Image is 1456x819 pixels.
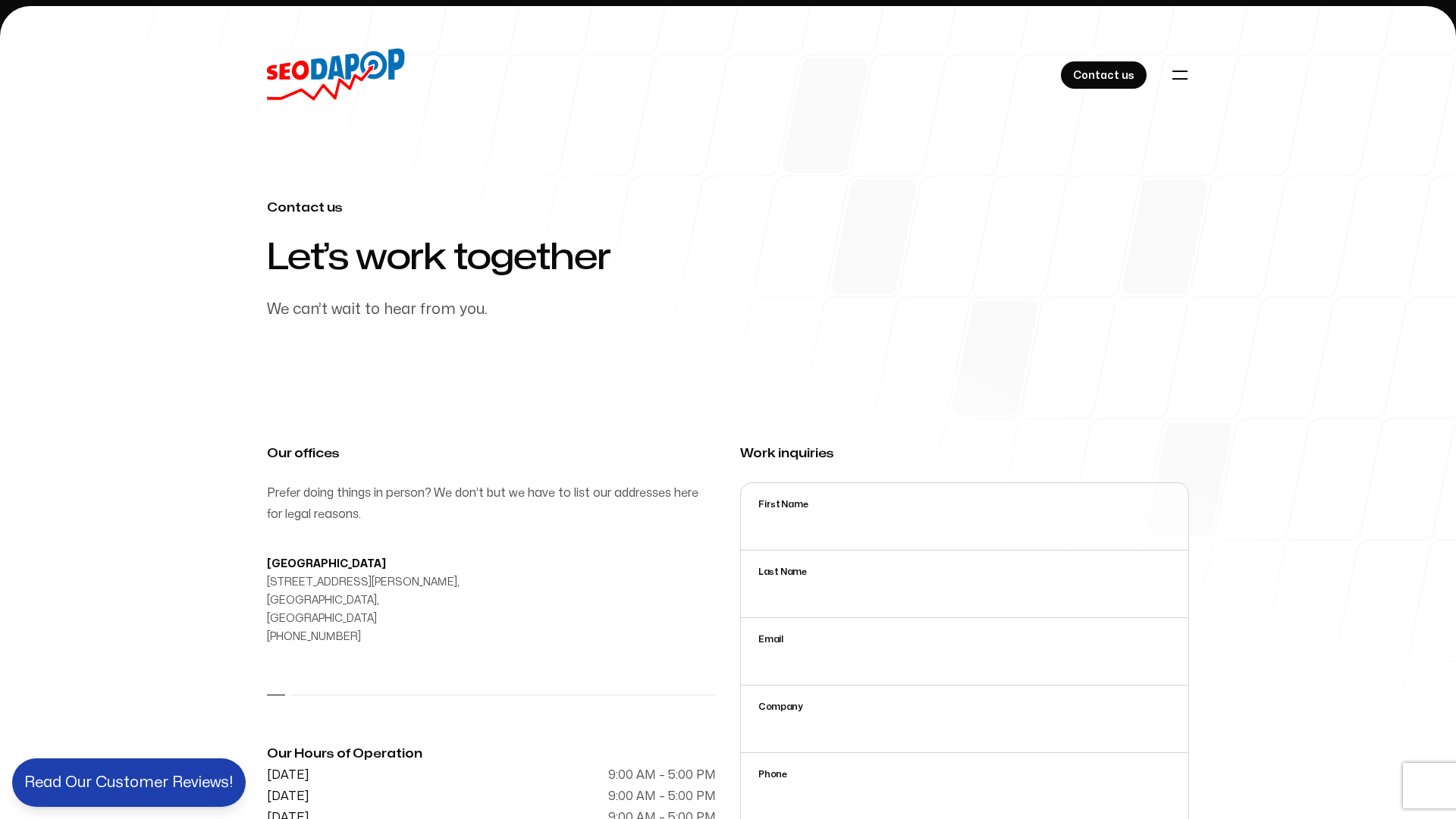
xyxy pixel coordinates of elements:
[267,559,386,569] strong: [GEOGRAPHIC_DATA]
[740,443,1189,464] h2: Work inquiries
[1163,58,1197,92] button: Toggle navigation
[267,764,309,786] div: [DATE]
[1061,61,1147,89] a: Contact us
[267,786,309,807] div: [DATE]
[267,632,361,642] a: [PHONE_NUMBER]
[267,237,1043,279] span: Let’s work together
[267,197,1189,218] span: Contact us
[267,482,716,525] p: Prefer doing things in person? We don’t but we have to list our addresses here for legal reasons.
[12,758,246,807] button: Read Our Customer Reviews!
[267,743,716,764] h2: Our Hours of Operation
[608,786,716,807] div: 9:00 AM – 5:00 PM
[267,297,849,322] p: We can’t wait to hear from you.
[267,49,405,102] a: Home
[267,555,479,646] address: [STREET_ADDRESS][PERSON_NAME], [GEOGRAPHIC_DATA], [GEOGRAPHIC_DATA]
[267,49,405,102] img: Seodapop Logo
[267,443,716,464] h2: Our offices
[608,764,716,786] div: 9:00 AM – 5:00 PM
[1073,67,1134,85] span: Contact us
